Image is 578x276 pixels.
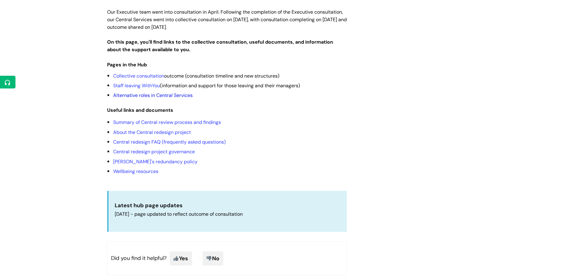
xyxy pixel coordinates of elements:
a: Central redesign FAQ (frequently asked questions) [113,139,226,145]
a: About the Central redesign project [113,129,191,135]
span: [DATE] - page updated to reflect outcome of consultation [115,211,243,217]
a: [PERSON_NAME]'s redundancy policy [113,158,198,165]
p: Did you find it helpful? [107,241,347,275]
strong: Pages in the Hub [107,62,147,68]
a: Collective consultation [113,73,164,79]
span: Yes [170,251,192,265]
a: Central redesign project governance [113,148,195,155]
span: No [203,251,223,265]
span: (information and support for those leaving and their managers) [113,82,300,89]
a: Wellbeing resources [113,168,158,175]
span: Our Executive team went into consultation in April. Following the completion of the Executive con... [107,9,347,30]
strong: Latest hub page updates [115,202,183,209]
span: outcome (consultation timeline and new structures) [113,73,279,79]
strong: On this page, you'll find links to the collective consultation, useful documents, and information... [107,39,333,53]
strong: Useful links and documents [107,107,173,113]
a: Summary of Central review process and findings [113,119,221,125]
a: Alternative roles in Central Services [113,92,193,98]
a: Staff leaving WithYou [113,82,160,89]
